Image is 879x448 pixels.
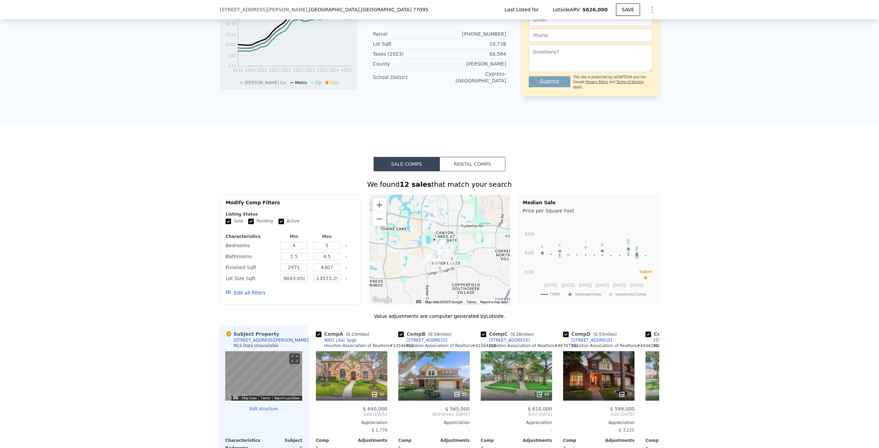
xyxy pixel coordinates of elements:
[439,60,506,67] div: [PERSON_NAME]
[226,211,355,217] div: Listing Status
[226,219,231,224] input: Sold
[431,236,438,248] div: 9019 Gable Glen Ln
[627,241,630,245] text: D
[398,337,447,343] a: [STREET_ADDRESS]
[226,43,236,47] tspan: $107
[257,68,267,73] tspan: 2020
[373,50,439,57] div: Taxes (2023)
[345,277,347,280] button: Clear
[363,406,387,412] span: $ 640,000
[436,265,444,277] div: 17327 E Mill Village Cir
[400,180,432,188] strong: 12 sales
[373,74,439,81] div: School District
[220,6,307,13] span: [STREET_ADDRESS][PERSON_NAME]
[627,245,630,249] text: H
[279,234,309,239] div: Min
[536,391,549,398] div: 49
[225,331,279,337] div: Subject Property
[373,212,386,226] button: Zoom out
[525,251,534,255] text: $150
[439,31,506,37] div: [PHONE_NUMBER]
[233,337,309,343] div: [STREET_ADDRESS][PERSON_NAME]
[523,206,655,216] div: Price per Square Foot
[373,41,439,47] div: Lot Sqft
[425,332,454,337] span: ( miles)
[646,3,659,16] button: Show Options
[373,198,386,212] button: Zoom in
[324,343,414,348] div: Houston Association of Realtors # 13546022
[226,234,276,239] div: Characteristics
[226,289,265,296] button: Edit all filters
[549,292,560,297] text: 77095
[445,406,470,412] span: $ 565,000
[330,80,339,85] span: Sale
[371,296,393,305] img: Google
[233,68,243,73] tspan: 2019
[347,332,357,337] span: 0.23
[324,337,357,343] div: 9002 Lilac Spgs
[278,219,284,224] input: Active
[316,337,357,343] a: 9002 Lilac Spgs
[630,283,643,288] text: [DATE]
[371,296,393,305] a: Open this area in Google Maps (opens a new window)
[374,157,439,171] button: Sale Comps
[591,332,619,337] span: ( miles)
[398,438,434,443] div: Comp
[481,412,552,417] span: Sold [DATE]
[646,331,701,337] div: Comp E
[398,412,470,417] span: Withdrawn [DATE]
[341,68,352,73] tspan: 2025
[225,351,302,401] div: Map
[359,7,429,12] span: , [GEOGRAPHIC_DATA] 77095
[424,253,432,265] div: 8502 Calverton Pines Ln
[525,270,534,275] text: $100
[407,343,496,348] div: Houston Association of Realtors # 41564228
[434,438,470,443] div: Adjustments
[244,80,287,85] span: [PERSON_NAME] Co.
[579,283,592,288] text: [DATE]
[523,199,655,206] div: Median Sale
[248,219,254,224] input: Pending
[646,412,717,417] span: Sold [DATE]
[226,274,276,283] div: Lot Size Sqft
[654,337,695,343] div: [STREET_ADDRESS]
[329,68,340,73] tspan: 2024
[245,68,255,73] tspan: 2019
[568,247,569,251] text: I
[439,70,506,84] div: Cypress-[GEOGRAPHIC_DATA]
[226,199,355,211] div: Modify Comp Filters
[436,248,443,260] div: 17431 Shoal Lake Ln
[225,351,302,401] div: Street View
[481,438,516,443] div: Comp
[227,392,250,401] img: Google
[528,406,552,412] span: $ 610,000
[454,391,467,398] div: 35
[571,337,612,343] div: [STREET_ADDRESS]
[416,300,421,303] button: Keyboard shortcuts
[575,292,601,297] text: Selected Comp
[248,218,273,224] label: Pending
[646,438,681,443] div: Comp
[529,29,652,42] input: Phone
[489,343,579,348] div: Houston Association of Realtors # 46707331
[586,80,608,84] a: Privacy Policy
[317,68,328,73] tspan: 2023
[226,218,243,224] label: Sold
[269,68,279,73] tspan: 2021
[407,337,447,343] div: [STREET_ADDRESS]
[439,239,447,251] div: 8611 Springmere Ct
[226,22,236,26] tspan: $137
[613,283,626,288] text: [DATE]
[596,283,609,288] text: [DATE]
[398,425,470,435] div: -
[489,337,530,343] div: [STREET_ADDRESS]
[563,438,599,443] div: Comp
[639,269,652,274] text: Subject
[467,300,476,304] a: Terms
[345,244,347,247] button: Clear
[480,300,508,304] a: Report a map error
[516,438,552,443] div: Adjustments
[343,332,372,337] span: ( miles)
[636,248,638,252] text: C
[425,300,463,304] span: Map data ©2025 Google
